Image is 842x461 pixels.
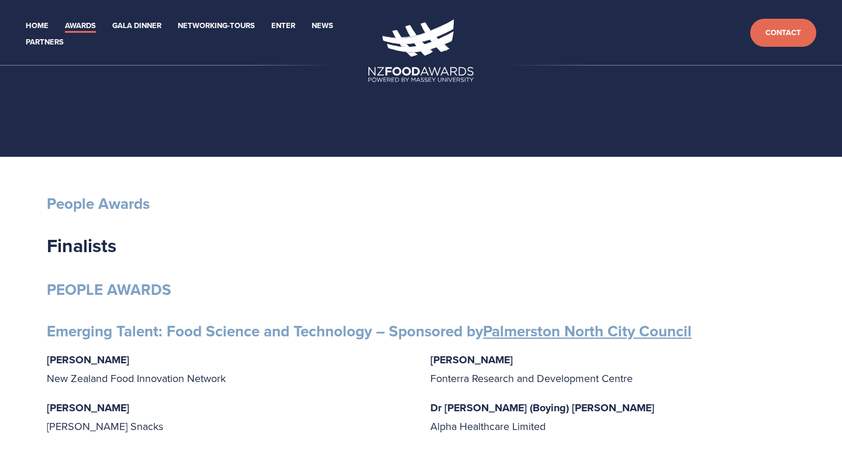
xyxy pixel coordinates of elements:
[178,19,255,33] a: Networking-Tours
[47,400,129,415] strong: [PERSON_NAME]
[430,400,654,415] strong: Dr [PERSON_NAME] (Boying) [PERSON_NAME]
[750,19,816,47] a: Contact
[47,232,116,259] strong: Finalists
[430,350,795,388] p: Fonterra Research and Development Centre
[26,36,64,49] a: Partners
[47,194,795,214] h3: People Awards
[65,19,96,33] a: Awards
[430,352,513,367] strong: [PERSON_NAME]
[483,320,692,342] a: Palmerston North City Council
[26,19,49,33] a: Home
[271,19,295,33] a: Enter
[47,278,171,301] strong: PEOPLE AWARDS
[430,398,795,436] p: Alpha Healthcare Limited
[112,19,161,33] a: Gala Dinner
[47,398,412,436] p: [PERSON_NAME] Snacks
[312,19,333,33] a: News
[47,352,129,367] strong: [PERSON_NAME]
[47,350,412,388] p: New Zealand Food Innovation Network
[47,320,692,342] strong: Emerging Talent: Food Science and Technology – Sponsored by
